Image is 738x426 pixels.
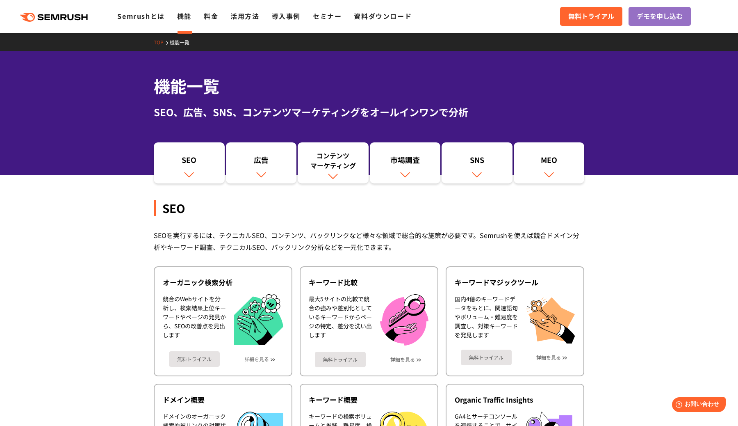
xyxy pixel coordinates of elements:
[244,356,269,362] a: 詳細を見る
[526,294,575,344] img: キーワードマジックツール
[518,155,581,169] div: MEO
[568,11,614,22] span: 無料トライアル
[514,142,585,183] a: MEO
[154,142,225,183] a: SEO
[154,229,584,253] div: SEOを実行するには、テクニカルSEO、コンテンツ、バックリンクなど様々な領域で総合的な施策が必要です。Semrushを使えば競合ドメイン分析やキーワード調査、テクニカルSEO、バックリンク分析...
[446,155,508,169] div: SNS
[455,277,575,287] div: キーワードマジックツール
[154,39,170,46] a: TOP
[169,351,220,367] a: 無料トライアル
[230,11,259,21] a: 活用方法
[298,142,369,183] a: コンテンツマーケティング
[390,357,415,362] a: 詳細を見る
[461,350,512,365] a: 無料トライアル
[309,294,372,346] div: 最大5サイトの比較で競合の強みや差別化としているキーワードからページの特定、差分を洗い出します
[309,277,429,287] div: キーワード比較
[163,294,226,346] div: 競合のWebサイトを分析し、検索結果上位キーワードやページの発見から、SEOの改善点を見出します
[158,155,221,169] div: SEO
[354,11,412,21] a: 資料ダウンロード
[154,105,584,119] div: SEO、広告、SNS、コンテンツマーケティングをオールインワンで分析
[637,11,683,22] span: デモを申し込む
[234,294,283,346] img: オーガニック検索分析
[117,11,164,21] a: Semrushとは
[170,39,196,46] a: 機能一覧
[380,294,428,346] img: キーワード比較
[230,155,293,169] div: 広告
[315,352,366,367] a: 無料トライアル
[442,142,512,183] a: SNS
[374,155,437,169] div: 市場調査
[154,200,584,216] div: SEO
[455,294,518,344] div: 国内4億のキーワードデータをもとに、関連語句やボリューム・難易度を調査し、対策キーワードを発見します
[272,11,301,21] a: 導入事例
[163,277,283,287] div: オーガニック検索分析
[177,11,191,21] a: 機能
[163,395,283,405] div: ドメイン概要
[560,7,622,26] a: 無料トライアル
[302,151,364,170] div: コンテンツ マーケティング
[309,395,429,405] div: キーワード概要
[536,355,561,360] a: 詳細を見る
[313,11,342,21] a: セミナー
[455,395,575,405] div: Organic Traffic Insights
[629,7,691,26] a: デモを申し込む
[154,74,584,98] h1: 機能一覧
[665,394,729,417] iframe: Help widget launcher
[204,11,218,21] a: 料金
[226,142,297,183] a: 広告
[370,142,441,183] a: 市場調査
